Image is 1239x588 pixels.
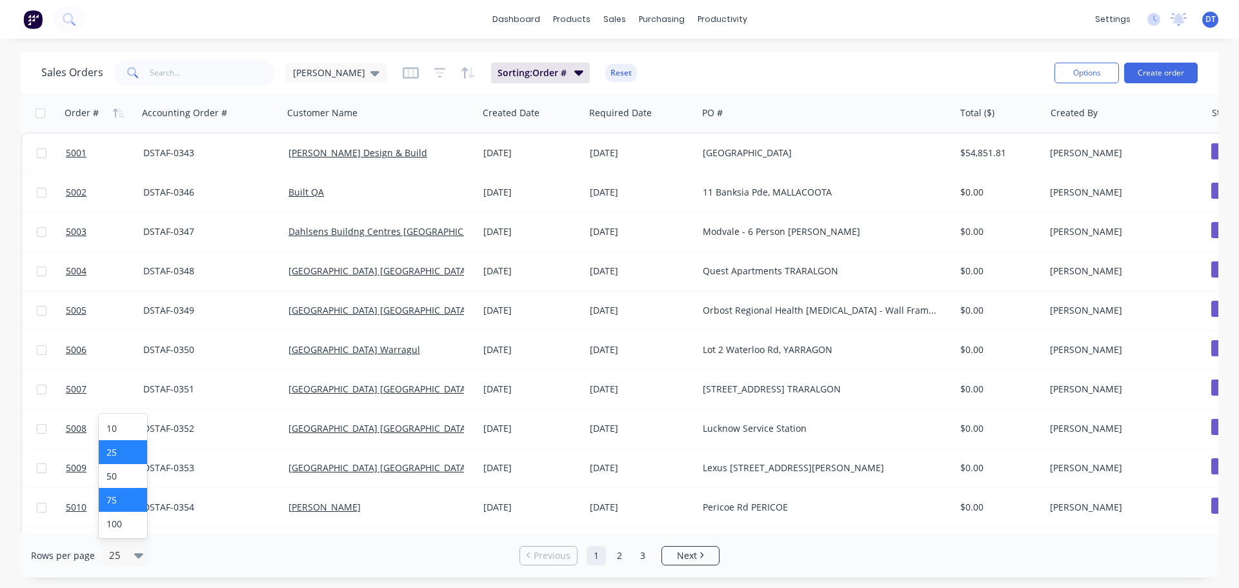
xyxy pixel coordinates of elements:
[99,512,147,536] div: 100
[590,461,692,474] div: [DATE]
[703,461,938,474] div: Lexus [STREET_ADDRESS][PERSON_NAME]
[483,186,579,199] div: [DATE]
[590,147,692,159] div: [DATE]
[99,488,147,512] div: 75
[632,10,691,29] div: purchasing
[143,304,194,316] a: DSTAF-0349
[960,422,1036,435] div: $0.00
[66,134,143,172] a: 5001
[142,106,227,119] div: Accounting Order #
[662,549,719,562] a: Next page
[702,106,723,119] div: PO #
[143,461,194,474] a: DSTAF-0353
[66,370,143,409] a: 5007
[66,527,143,566] a: 5011
[23,10,43,29] img: Factory
[590,225,692,238] div: [DATE]
[288,186,324,198] a: Built QA
[66,186,86,199] span: 5002
[66,501,86,514] span: 5010
[66,212,143,251] a: 5003
[587,546,606,565] a: Page 1 is your current page
[31,549,95,562] span: Rows per page
[143,383,194,395] a: DSTAF-0351
[677,549,697,562] span: Next
[633,546,652,565] a: Page 3
[41,66,103,79] h1: Sales Orders
[1050,422,1193,435] div: [PERSON_NAME]
[143,225,194,238] a: DSTAF-0347
[288,265,469,277] a: [GEOGRAPHIC_DATA] [GEOGRAPHIC_DATA]
[288,343,420,356] a: [GEOGRAPHIC_DATA] Warragul
[590,422,692,435] div: [DATE]
[1124,63,1198,83] button: Create order
[589,106,652,119] div: Required Date
[1050,383,1193,396] div: [PERSON_NAME]
[597,10,632,29] div: sales
[143,422,194,434] a: DSTAF-0352
[65,106,99,119] div: Order #
[590,383,692,396] div: [DATE]
[483,343,579,356] div: [DATE]
[590,304,692,317] div: [DATE]
[590,265,692,278] div: [DATE]
[288,304,469,316] a: [GEOGRAPHIC_DATA] [GEOGRAPHIC_DATA]
[960,147,1036,159] div: $54,851.81
[287,106,358,119] div: Customer Name
[1054,63,1119,83] button: Options
[703,225,938,238] div: Modvale - 6 Person [PERSON_NAME]
[1205,14,1216,25] span: DT
[590,343,692,356] div: [DATE]
[66,304,86,317] span: 5005
[1212,106,1239,119] div: Status
[498,66,567,79] span: Sorting: Order #
[483,501,579,514] div: [DATE]
[66,225,86,238] span: 5003
[483,106,539,119] div: Created Date
[703,422,938,435] div: Lucknow Service Station
[605,64,637,82] button: Reset
[703,501,938,514] div: Pericoe Rd PERICOE
[143,343,194,356] a: DSTAF-0350
[99,416,147,440] div: 10
[66,265,86,278] span: 5004
[1050,343,1193,356] div: [PERSON_NAME]
[960,265,1036,278] div: $0.00
[143,501,194,513] a: DSTAF-0354
[143,265,194,277] a: DSTAF-0348
[66,409,143,448] a: 5008
[150,60,276,86] input: Search...
[483,383,579,396] div: [DATE]
[66,330,143,369] a: 5006
[143,186,194,198] a: DSTAF-0346
[66,252,143,290] a: 5004
[590,186,692,199] div: [DATE]
[66,291,143,330] a: 5005
[1050,265,1193,278] div: [PERSON_NAME]
[1050,501,1193,514] div: [PERSON_NAME]
[288,225,492,238] a: Dahlsens Buildng Centres [GEOGRAPHIC_DATA]
[66,488,143,527] a: 5010
[590,501,692,514] div: [DATE]
[1050,186,1193,199] div: [PERSON_NAME]
[288,461,469,474] a: [GEOGRAPHIC_DATA] [GEOGRAPHIC_DATA]
[960,383,1036,396] div: $0.00
[483,225,579,238] div: [DATE]
[66,147,86,159] span: 5001
[514,546,725,565] ul: Pagination
[960,225,1036,238] div: $0.00
[288,147,427,159] a: [PERSON_NAME] Design & Build
[960,461,1036,474] div: $0.00
[960,343,1036,356] div: $0.00
[520,549,577,562] a: Previous page
[703,383,938,396] div: [STREET_ADDRESS] TRARALGON
[960,501,1036,514] div: $0.00
[491,63,590,83] button: Sorting:Order #
[547,10,597,29] div: products
[1089,10,1137,29] div: settings
[66,173,143,212] a: 5002
[960,106,994,119] div: Total ($)
[1050,225,1193,238] div: [PERSON_NAME]
[703,147,938,159] div: [GEOGRAPHIC_DATA]
[143,147,194,159] a: DSTAF-0343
